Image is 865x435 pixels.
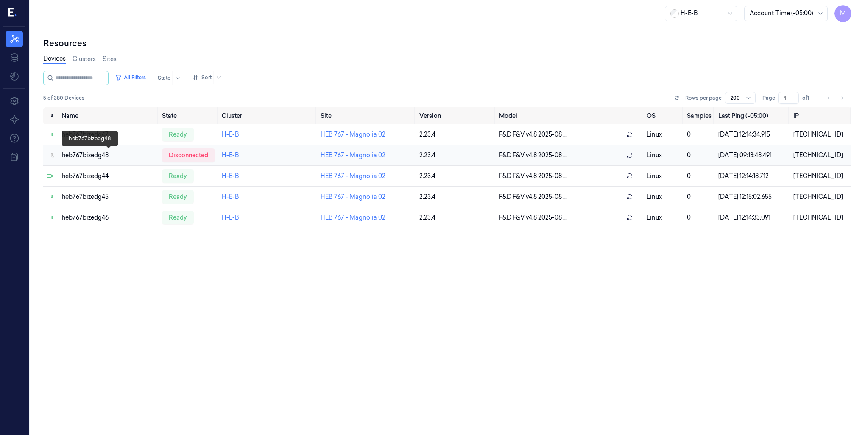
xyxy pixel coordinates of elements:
[59,107,159,124] th: Name
[419,172,492,181] div: 2.23.4
[685,94,722,102] p: Rows per page
[222,151,239,159] a: H-E-B
[647,213,680,222] p: linux
[162,128,194,141] div: ready
[823,92,848,104] nav: pagination
[321,214,385,221] a: HEB 767 - Magnolia 02
[687,213,712,222] div: 0
[718,172,787,181] div: [DATE] 12:14:18.712
[647,172,680,181] p: linux
[496,107,644,124] th: Model
[218,107,317,124] th: Cluster
[762,94,775,102] span: Page
[647,130,680,139] p: linux
[62,151,155,160] div: heb767bizedg48
[419,192,492,201] div: 2.23.4
[715,107,790,124] th: Last Ping (-05:00)
[687,172,712,181] div: 0
[103,55,117,64] a: Sites
[162,190,194,204] div: ready
[793,192,848,201] div: [TECHNICAL_ID]
[43,37,851,49] div: Resources
[499,192,567,201] span: F&D F&V v4.8 2025-08 ...
[687,192,712,201] div: 0
[499,151,567,160] span: F&D F&V v4.8 2025-08 ...
[419,213,492,222] div: 2.23.4
[499,130,567,139] span: F&D F&V v4.8 2025-08 ...
[222,172,239,180] a: H-E-B
[643,107,684,124] th: OS
[62,213,155,222] div: heb767bizedg46
[222,214,239,221] a: H-E-B
[790,107,851,124] th: IP
[321,193,385,201] a: HEB 767 - Magnolia 02
[647,151,680,160] p: linux
[62,130,155,139] div: heb767bizedg47
[499,213,567,222] span: F&D F&V v4.8 2025-08 ...
[834,5,851,22] button: M
[222,193,239,201] a: H-E-B
[416,107,495,124] th: Version
[647,192,680,201] p: linux
[321,131,385,138] a: HEB 767 - Magnolia 02
[43,94,84,102] span: 5 of 380 Devices
[499,172,567,181] span: F&D F&V v4.8 2025-08 ...
[321,172,385,180] a: HEB 767 - Magnolia 02
[687,151,712,160] div: 0
[419,130,492,139] div: 2.23.4
[62,172,155,181] div: heb767bizedg44
[419,151,492,160] div: 2.23.4
[718,213,787,222] div: [DATE] 12:14:33.091
[718,192,787,201] div: [DATE] 12:15:02.655
[793,172,848,181] div: [TECHNICAL_ID]
[43,54,66,64] a: Devices
[793,213,848,222] div: [TECHNICAL_ID]
[222,131,239,138] a: H-E-B
[687,130,712,139] div: 0
[793,151,848,160] div: [TECHNICAL_ID]
[162,148,215,162] div: disconnected
[718,130,787,139] div: [DATE] 12:14:34.915
[684,107,715,124] th: Samples
[317,107,416,124] th: Site
[793,130,848,139] div: [TECHNICAL_ID]
[321,151,385,159] a: HEB 767 - Magnolia 02
[73,55,96,64] a: Clusters
[159,107,218,124] th: State
[162,211,194,224] div: ready
[112,71,149,84] button: All Filters
[802,94,816,102] span: of 1
[62,192,155,201] div: heb767bizedg45
[162,169,194,183] div: ready
[718,151,787,160] div: [DATE] 09:13:48.491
